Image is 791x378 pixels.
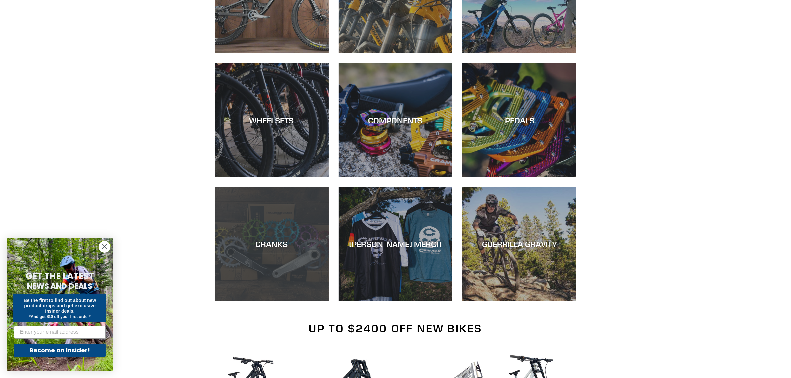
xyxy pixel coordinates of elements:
div: WHEELSETS [215,116,329,125]
a: COMPONENTS [339,63,452,177]
h2: Up to $2400 Off New Bikes [215,322,577,335]
a: WHEELSETS [215,63,329,177]
span: Be the first to find out about new product drops and get exclusive insider deals. [24,298,96,314]
div: PEDALS [462,116,576,125]
a: CRANKS [215,187,329,301]
a: PEDALS [462,63,576,177]
a: [PERSON_NAME] MERCH [339,187,452,301]
a: GUERRILLA GRAVITY [462,187,576,301]
div: GUERRILLA GRAVITY [462,239,576,249]
span: GET THE LATEST [26,270,94,282]
input: Enter your email address [14,326,106,339]
span: NEWS AND DEALS [27,281,93,291]
div: CRANKS [215,239,329,249]
button: Become an Insider! [14,344,106,357]
div: [PERSON_NAME] MERCH [339,239,452,249]
button: Close dialog [99,241,110,253]
div: COMPONENTS [339,116,452,125]
span: *And get $10 off your first order* [29,314,90,319]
